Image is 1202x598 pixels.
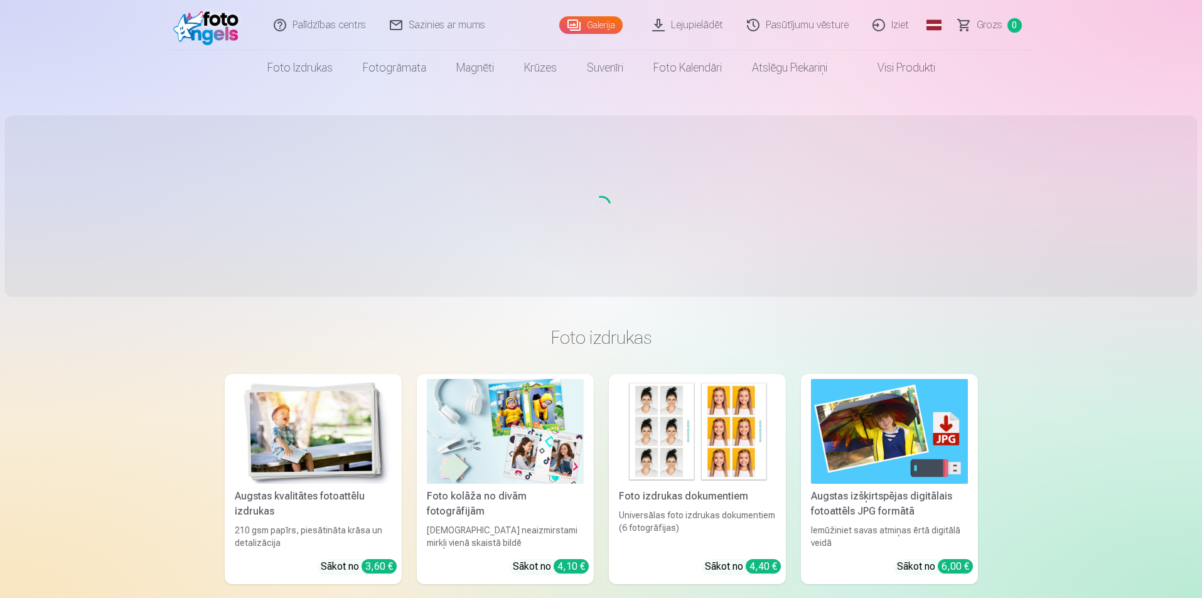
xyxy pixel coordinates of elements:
div: 4,40 € [746,559,781,574]
a: Foto kalendāri [638,50,737,85]
a: Visi produkti [842,50,950,85]
a: Fotogrāmata [348,50,441,85]
div: Augstas kvalitātes fotoattēlu izdrukas [230,489,397,519]
div: Augstas izšķirtspējas digitālais fotoattēls JPG formātā [806,489,973,519]
div: Foto kolāža no divām fotogrāfijām [422,489,589,519]
img: /fa1 [173,5,245,45]
div: Foto izdrukas dokumentiem [614,489,781,504]
h3: Foto izdrukas [235,326,968,349]
a: Augstas kvalitātes fotoattēlu izdrukasAugstas kvalitātes fotoattēlu izdrukas210 gsm papīrs, piesā... [225,374,402,584]
a: Galerija [559,16,623,34]
div: [DEMOGRAPHIC_DATA] neaizmirstami mirkļi vienā skaistā bildē [422,524,589,549]
a: Foto izdrukas [252,50,348,85]
div: 3,60 € [362,559,397,574]
span: Grozs [977,18,1002,33]
div: 4,10 € [554,559,589,574]
a: Foto kolāža no divām fotogrāfijāmFoto kolāža no divām fotogrāfijām[DEMOGRAPHIC_DATA] neaizmirstam... [417,374,594,584]
img: Foto izdrukas dokumentiem [619,379,776,484]
div: Sākot no [321,559,397,574]
div: 6,00 € [938,559,973,574]
div: Universālas foto izdrukas dokumentiem (6 fotogrāfijas) [614,509,781,549]
img: Foto kolāža no divām fotogrāfijām [427,379,584,484]
div: Sākot no [897,559,973,574]
div: Sākot no [705,559,781,574]
a: Foto izdrukas dokumentiemFoto izdrukas dokumentiemUniversālas foto izdrukas dokumentiem (6 fotogr... [609,374,786,584]
div: 210 gsm papīrs, piesātināta krāsa un detalizācija [230,524,397,549]
img: Augstas kvalitātes fotoattēlu izdrukas [235,379,392,484]
a: Suvenīri [572,50,638,85]
img: Augstas izšķirtspējas digitālais fotoattēls JPG formātā [811,379,968,484]
a: Atslēgu piekariņi [737,50,842,85]
div: Sākot no [513,559,589,574]
div: Iemūžiniet savas atmiņas ērtā digitālā veidā [806,524,973,549]
a: Krūzes [509,50,572,85]
a: Magnēti [441,50,509,85]
span: 0 [1007,18,1022,33]
a: Augstas izšķirtspējas digitālais fotoattēls JPG formātāAugstas izšķirtspējas digitālais fotoattēl... [801,374,978,584]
